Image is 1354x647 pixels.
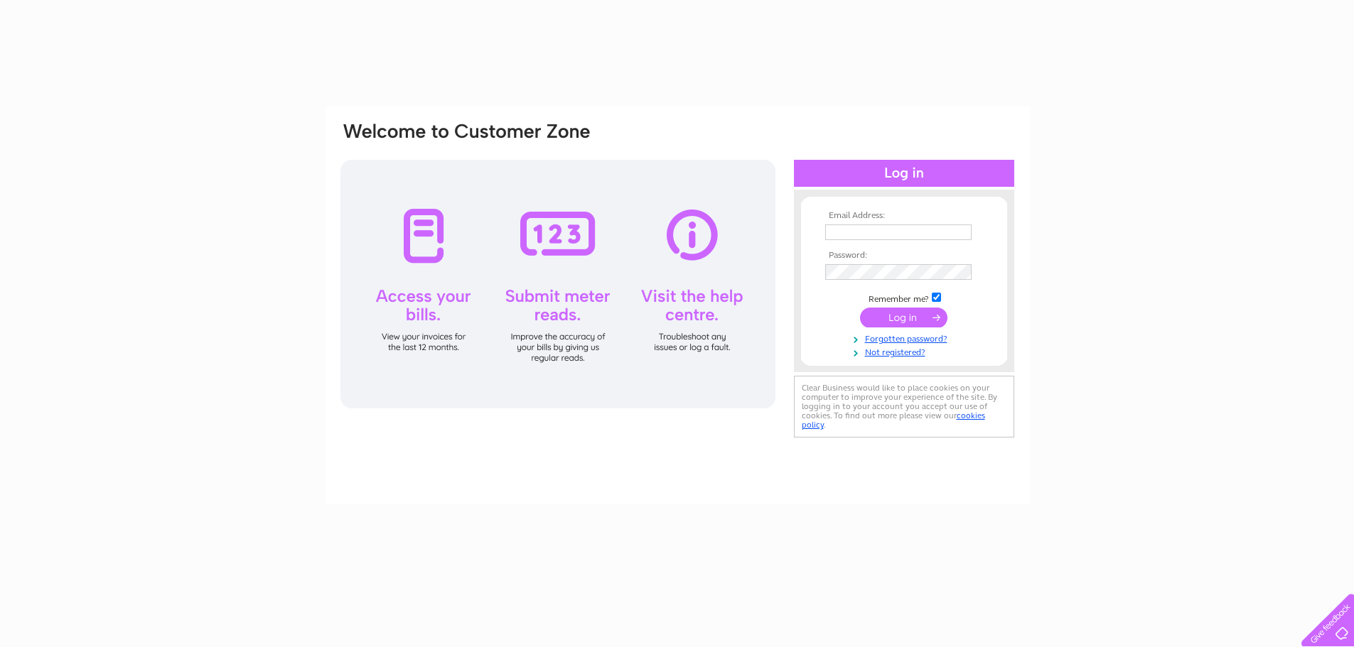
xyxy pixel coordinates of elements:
th: Email Address: [822,211,987,221]
a: Not registered? [825,344,987,358]
a: Forgotten password? [825,331,987,344]
input: Submit [860,308,947,327]
th: Password: [822,251,987,261]
td: Remember me? [822,290,987,305]
div: Clear Business would like to place cookies on your computer to improve your experience of the sit... [794,376,1014,437]
a: cookies policy [802,411,985,430]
